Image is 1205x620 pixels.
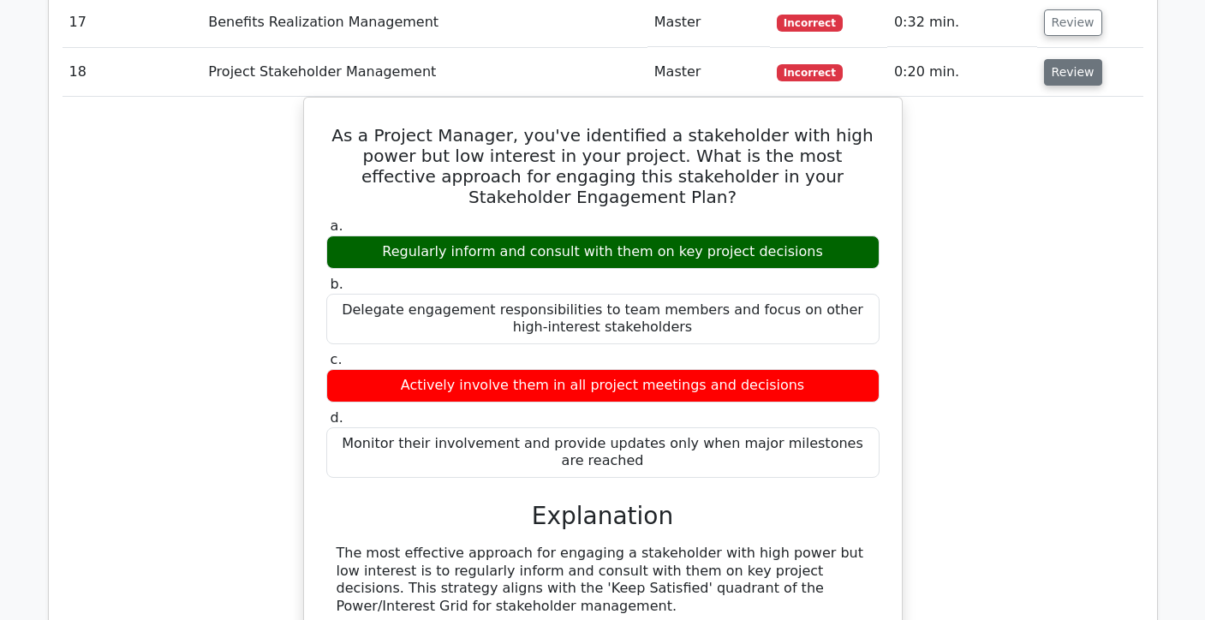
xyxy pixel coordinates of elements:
div: Actively involve them in all project meetings and decisions [326,369,880,402]
h5: As a Project Manager, you've identified a stakeholder with high power but low interest in your pr... [325,125,881,207]
span: Incorrect [777,15,843,32]
h3: Explanation [337,502,869,531]
span: Incorrect [777,64,843,81]
div: Monitor their involvement and provide updates only when major milestones are reached [326,427,880,479]
button: Review [1044,59,1102,86]
span: a. [331,218,343,234]
td: 0:20 min. [887,48,1037,97]
td: Project Stakeholder Management [201,48,647,97]
button: Review [1044,9,1102,36]
td: Master [647,48,770,97]
div: Delegate engagement responsibilities to team members and focus on other high-interest stakeholders [326,294,880,345]
span: d. [331,409,343,426]
td: 18 [63,48,202,97]
span: b. [331,276,343,292]
span: c. [331,351,343,367]
div: Regularly inform and consult with them on key project decisions [326,235,880,269]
